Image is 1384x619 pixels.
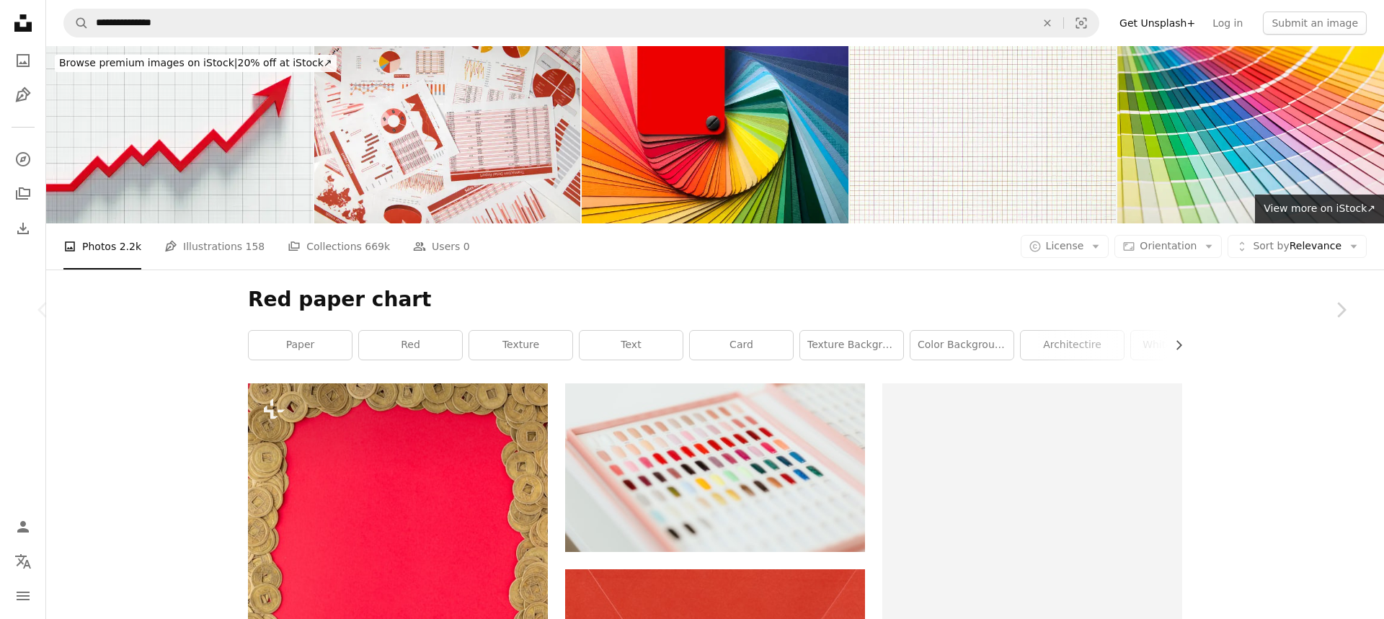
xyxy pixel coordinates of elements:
button: Menu [9,582,37,610]
img: Colour swatches book [582,46,848,223]
a: text [580,331,683,360]
a: View more on iStock↗ [1255,195,1384,223]
a: texture [469,331,572,360]
a: Explore [9,145,37,174]
span: View more on iStock ↗ [1264,202,1375,214]
a: Illustrations 158 [164,223,265,270]
a: Collections 669k [288,223,390,270]
span: Relevance [1253,239,1341,254]
a: red [359,331,462,360]
span: Sort by [1253,240,1289,251]
a: paper [249,331,352,360]
button: Sort byRelevance [1228,235,1367,258]
button: Visual search [1064,9,1099,37]
a: Illustrations [9,81,37,110]
a: color background [910,331,1013,360]
img: Open Pantone sample colors catalogue. [1117,46,1384,223]
button: License [1021,235,1109,258]
button: Search Unsplash [64,9,89,37]
a: card [690,331,793,360]
a: Log in / Sign up [9,512,37,541]
img: Red Arrow Moving Up Over Graph Paper Background [46,46,313,223]
a: Get Unsplash+ [1111,12,1204,35]
a: white aesthetic [1131,331,1234,360]
span: License [1046,240,1084,251]
a: Next [1297,241,1384,379]
img: Graph paper textured background [850,46,1117,223]
button: Orientation [1114,235,1222,258]
a: a close up of a box of colored crayons [565,461,865,474]
span: 669k [365,239,390,254]
a: Log in [1204,12,1251,35]
img: a close up of a box of colored crayons [565,383,865,552]
span: 158 [246,239,265,254]
a: Download History [9,214,37,243]
a: a picture frame made out of rolled up coins [248,602,548,615]
a: Collections [9,179,37,208]
button: Submit an image [1263,12,1367,35]
span: Browse premium images on iStock | [59,57,237,68]
a: texture background [800,331,903,360]
a: architectire [1021,331,1124,360]
span: 0 [463,239,470,254]
div: 20% off at iStock ↗ [55,55,337,72]
h1: Red paper chart [248,287,1182,313]
a: Photos [9,46,37,75]
button: Clear [1032,9,1063,37]
form: Find visuals sitewide [63,9,1099,37]
a: Users 0 [413,223,470,270]
img: Flat top view of business workspace - reports with data, tables and analytic chart. Business fina... [314,46,581,223]
span: Orientation [1140,240,1197,251]
a: Browse premium images on iStock|20% off at iStock↗ [46,46,345,81]
button: scroll list to the right [1166,331,1182,360]
button: Language [9,547,37,576]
